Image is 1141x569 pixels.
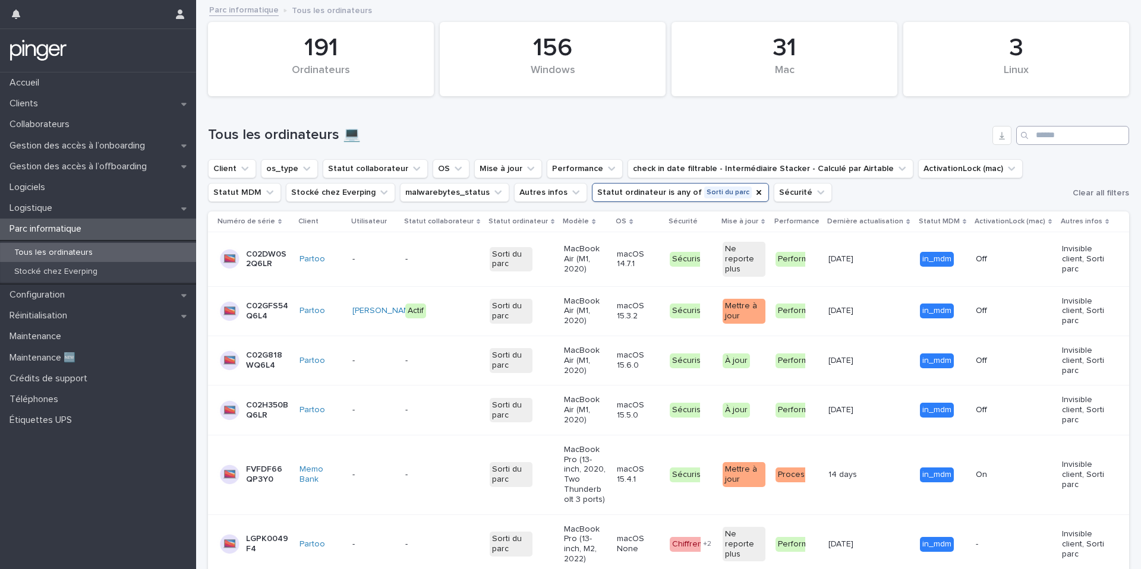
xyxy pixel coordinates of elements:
[490,348,532,373] div: Sorti du parc
[670,304,708,318] div: Sécurisé
[433,159,469,178] button: OS
[692,64,877,89] div: Mac
[617,400,659,421] p: macOS 15.5.0
[208,232,1129,286] tr: C02DW0S2Q6LRPartoo --Sorti du parcMacBook Air (M1, 2020)macOS 14.7.1SécuriséNe reporte plusPerfor...
[5,267,107,277] p: Stocké chez Everping
[352,254,395,264] p: -
[670,252,708,267] div: Sécurisé
[919,215,960,228] p: Statut MDM
[460,64,645,89] div: Windows
[405,356,447,366] p: -
[208,435,1129,514] tr: FVFDF66QP3Y0Memo Bank --Sorti du parcMacBook Pro (13-inch, 2020, Two Thunderbolt 3 ports)macOS 15...
[298,215,319,228] p: Client
[218,215,275,228] p: Numéro de série
[5,248,102,258] p: Tous les ordinateurs
[723,299,765,324] div: Mettre à jour
[920,353,954,368] div: in_mdm
[1062,460,1104,489] p: Invisible client, Sorti parc
[703,540,711,548] span: + 2
[490,247,532,272] div: Sorti du parc
[564,346,606,375] p: MacBook Air (M1, 2020)
[976,470,1018,480] p: On
[774,215,819,228] p: Performance
[923,64,1109,89] div: Linux
[1061,215,1102,228] p: Autres infos
[352,405,395,415] p: -
[286,183,395,202] button: Stocké chez Everping
[827,215,903,228] p: Dernière actualisation
[564,524,606,564] p: MacBook Pro (13-inch, M2, 2022)
[976,405,1018,415] p: Off
[1062,346,1104,375] p: Invisible client, Sorti parc
[920,252,954,267] div: in_mdm
[300,306,325,316] a: Partoo
[5,331,71,342] p: Maintenance
[918,159,1023,178] button: ActivationLock (mac)
[564,445,606,505] p: MacBook Pro (13-inch, 2020, Two Thunderbolt 3 ports)
[514,183,587,202] button: Autres infos
[352,470,395,480] p: -
[228,33,414,63] div: 191
[323,159,428,178] button: Statut collaborateur
[405,254,447,264] p: -
[616,215,626,228] p: OS
[564,296,606,326] p: MacBook Air (M1, 2020)
[828,467,859,480] p: 14 days
[1062,395,1104,425] p: Invisible client, Sorti parc
[405,304,426,318] div: Actif
[564,244,606,274] p: MacBook Air (M1, 2020)
[5,289,74,301] p: Configuration
[563,215,589,228] p: Modèle
[5,310,77,321] p: Réinitialisation
[1062,244,1104,274] p: Invisible client, Sorti parc
[490,532,532,557] div: Sorti du parc
[776,304,822,318] div: Performant
[351,215,387,228] p: Utilisateur
[776,252,822,267] div: Performant
[5,119,79,130] p: Collaborateurs
[723,527,765,561] div: Ne reporte plus
[209,2,279,16] a: Parc informatique
[246,350,288,371] p: C02G818WQ6L4
[828,304,856,316] p: [DATE]
[1068,184,1129,202] button: Clear all filters
[5,203,62,214] p: Logistique
[246,249,288,270] p: C02DW0S2Q6LR
[474,159,542,178] button: Mise à jour
[352,306,417,316] a: [PERSON_NAME]
[404,215,474,228] p: Statut collaborateur
[828,537,856,549] p: [DATE]
[300,254,325,264] a: Partoo
[723,403,750,418] div: À jour
[490,398,532,423] div: Sorti du parc
[1073,189,1129,197] span: Clear all filters
[5,140,155,151] p: Gestion des accès à l’onboarding
[208,286,1129,336] tr: C02GFS54Q6L4Partoo [PERSON_NAME] ActifSorti du parcMacBook Air (M1, 2020)macOS 15.3.2SécuriséMett...
[617,249,659,270] p: macOS 14.7.1
[300,539,325,549] a: Partoo
[5,182,55,193] p: Logiciels
[246,534,288,554] p: LGPK0049F4
[5,223,91,235] p: Parc informatique
[490,299,532,324] div: Sorti du parc
[5,161,156,172] p: Gestion des accès à l’offboarding
[976,539,1018,549] p: -
[5,77,49,88] p: Accueil
[5,373,97,384] p: Crédits de support
[405,539,447,549] p: -
[490,462,532,487] div: Sorti du parc
[776,353,822,368] div: Performant
[208,183,281,202] button: Statut MDM
[300,405,325,415] a: Partoo
[923,33,1109,63] div: 3
[670,537,719,552] div: Chiffrement
[5,352,85,363] p: Maintenance 🆕
[1016,126,1129,145] input: Search
[292,3,372,16] p: Tous les ordinateurs
[246,301,288,321] p: C02GFS54Q6L4
[976,306,1018,316] p: Off
[828,252,856,264] p: [DATE]
[776,467,824,482] div: Processeur
[5,98,48,109] p: Clients
[5,394,68,405] p: Téléphones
